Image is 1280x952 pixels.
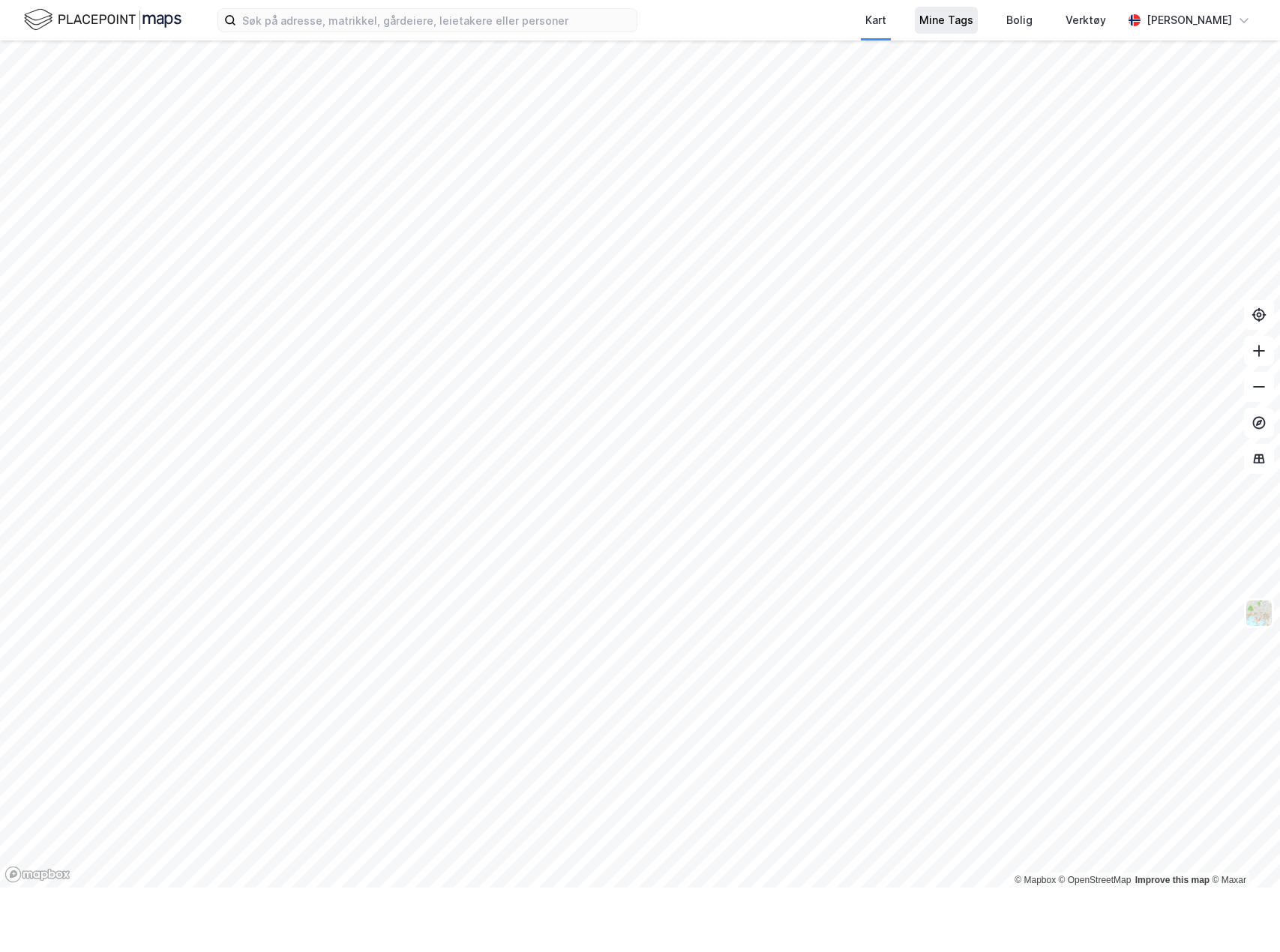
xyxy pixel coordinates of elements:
a: Maxar [1212,875,1246,885]
a: Mapbox [1015,875,1056,885]
a: OpenStreetMap [1059,875,1132,885]
input: Søk på adresse, matrikkel, gårdeiere, leietakere eller personer [236,9,637,31]
div: Kart [865,11,886,29]
div: [PERSON_NAME] [1147,11,1232,29]
img: logo.f888ab2527a4732fd821a326f86c7f29.svg [24,7,181,33]
div: Verktøy [1066,11,1106,29]
iframe: Chat Widget [1205,880,1280,952]
img: Z [1245,599,1273,627]
a: Improve this map [1135,875,1210,885]
a: Mapbox homepage [4,866,70,883]
div: Bolig [1006,11,1033,29]
div: Mine Tags [919,11,973,29]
